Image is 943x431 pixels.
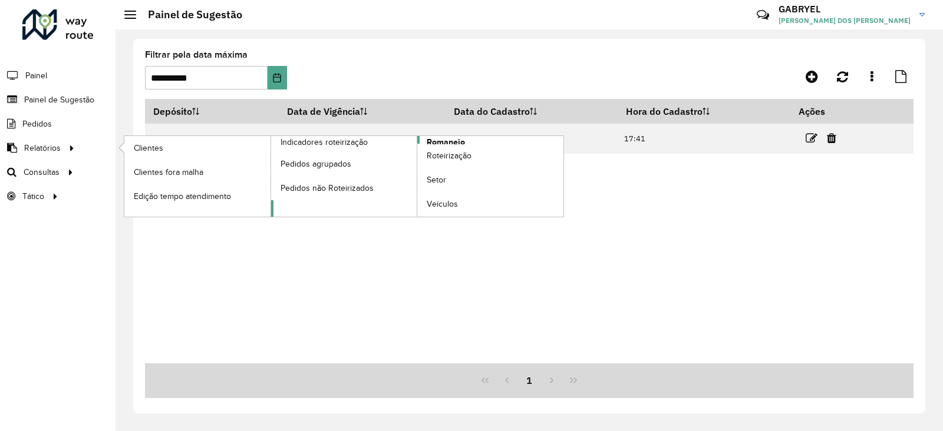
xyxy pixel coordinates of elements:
[281,182,374,194] span: Pedidos não Roteirizados
[25,69,47,82] span: Painel
[22,190,44,203] span: Tático
[779,15,911,26] span: [PERSON_NAME] DOS [PERSON_NAME]
[134,190,231,203] span: Edição tempo atendimento
[281,136,368,148] span: Indicadores roteirização
[427,198,458,210] span: Veículos
[124,136,271,160] a: Clientes
[779,4,911,15] h3: GABRYEL
[618,124,790,154] td: 17:41
[446,124,618,154] td: [DATE]
[24,166,60,178] span: Consultas
[427,174,446,186] span: Setor
[136,8,242,21] h2: Painel de Sugestão
[427,136,465,148] span: Romaneio
[618,99,790,124] th: Hora do Cadastro
[518,369,540,392] button: 1
[124,160,271,184] a: Clientes fora malha
[750,2,776,28] a: Contato Rápido
[124,184,271,208] a: Edição tempo atendimento
[134,142,163,154] span: Clientes
[790,99,861,124] th: Ações
[279,99,446,124] th: Data de Vigência
[145,48,248,62] label: Filtrar pela data máxima
[271,136,564,217] a: Romaneio
[268,66,286,89] button: Choose Date
[271,152,417,175] a: Pedidos agrupados
[24,94,94,106] span: Painel de Sugestão
[417,193,563,216] a: Veículos
[145,124,279,154] td: CDD Volta Redonda
[124,136,417,217] a: Indicadores roteirização
[134,166,203,178] span: Clientes fora malha
[417,168,563,192] a: Setor
[446,99,618,124] th: Data do Cadastro
[279,124,446,154] td: [DATE]
[24,142,61,154] span: Relatórios
[271,176,417,200] a: Pedidos não Roteirizados
[145,99,279,124] th: Depósito
[417,144,563,168] a: Roteirização
[806,130,817,146] a: Editar
[427,150,471,162] span: Roteirização
[22,118,52,130] span: Pedidos
[827,130,836,146] a: Excluir
[281,158,351,170] span: Pedidos agrupados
